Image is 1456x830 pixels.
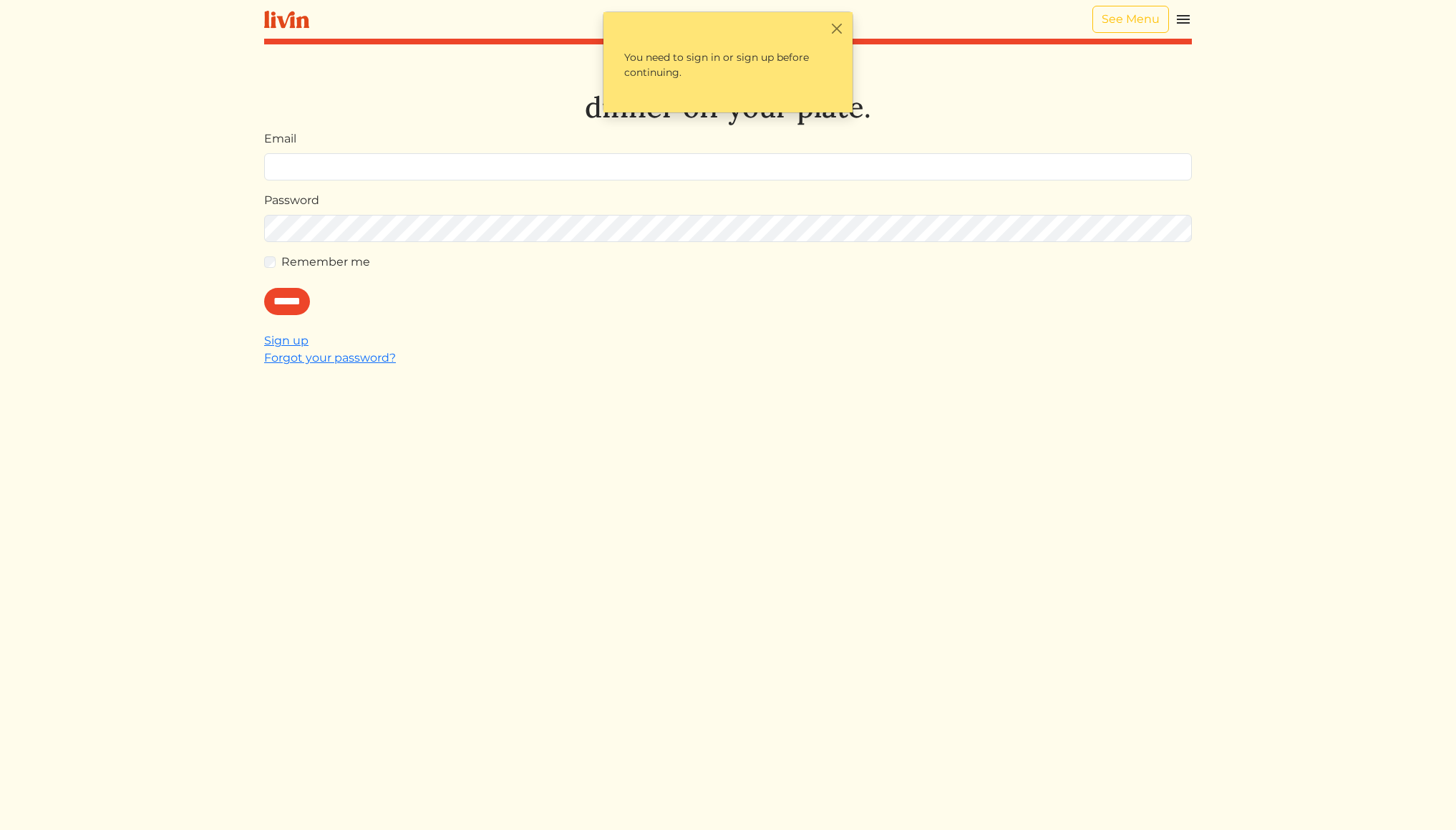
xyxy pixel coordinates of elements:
[264,192,319,209] label: Password
[281,254,370,271] label: Remember me
[264,351,396,365] a: Forgot your password?
[264,56,1192,125] h1: Let's take dinner off your plate.
[264,334,309,347] a: Sign up
[1092,6,1169,33] a: See Menu
[829,21,844,36] button: Close
[264,11,309,29] img: livin-logo-a0d97d1a881af30f6274990eb6222085a2533c92bbd1e4f22c21b4f0d0e3210c.svg
[612,38,844,92] p: You need to sign in or sign up before continuing.
[264,130,296,148] label: Email
[1175,11,1192,28] img: menu_hamburger-cb6d353cf0ecd9f46ceae1c99ecbeb4a00e71ca567a856bd81f57e9d8c17bb26.svg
